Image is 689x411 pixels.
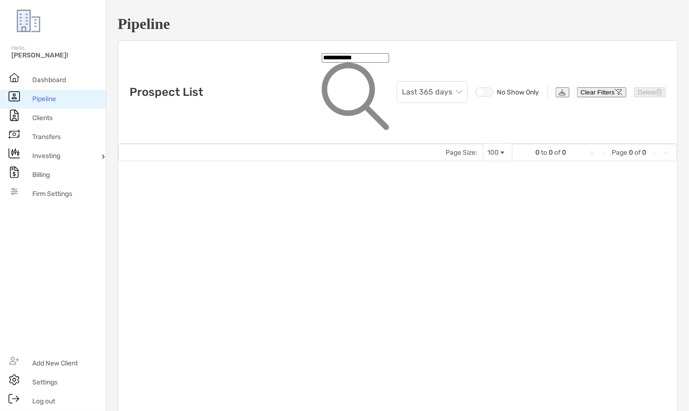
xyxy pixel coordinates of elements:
button: Delete [634,87,666,97]
div: First Page [589,149,596,157]
span: Log out [32,397,55,405]
div: Previous Page [600,149,608,157]
button: Clear Filters [577,87,627,97]
span: Dashboard [32,76,66,84]
span: [PERSON_NAME]! [11,51,100,59]
span: 0 [562,149,566,157]
span: Transfers [32,133,61,141]
span: 0 [535,149,540,157]
img: firm-settings icon [9,186,20,197]
h3: Prospect List [130,85,203,99]
img: transfers icon [9,129,20,140]
span: Last 365 days [402,82,462,103]
img: dashboard icon [9,72,20,83]
span: 0 [549,149,553,157]
span: 0 [642,149,646,157]
span: of [634,149,641,157]
img: settings icon [9,374,20,385]
div: Last Page [661,149,669,157]
span: Add New Client [32,359,78,367]
span: Clients [32,114,53,122]
img: billing icon [9,167,20,178]
span: Investing [32,152,60,160]
span: Billing [32,171,50,179]
img: pipeline icon [9,91,20,102]
img: Zoe Logo [11,4,46,38]
span: to [541,149,547,157]
img: logout icon [9,393,20,404]
span: Firm Settings [32,190,72,198]
span: Pipeline [32,95,56,103]
div: 100 [487,149,499,157]
div: Next Page [650,149,658,157]
span: Settings [32,378,57,386]
img: clients icon [9,110,20,121]
img: investing icon [9,148,20,159]
img: input icon [322,63,389,130]
div: Page Size [483,141,512,164]
span: Page [612,149,627,157]
span: of [554,149,560,157]
h1: Pipeline [118,15,678,33]
span: 0 [629,149,633,157]
div: Page Size: [446,149,477,157]
label: No Show Only [475,87,540,97]
img: add_new_client icon [9,355,20,366]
